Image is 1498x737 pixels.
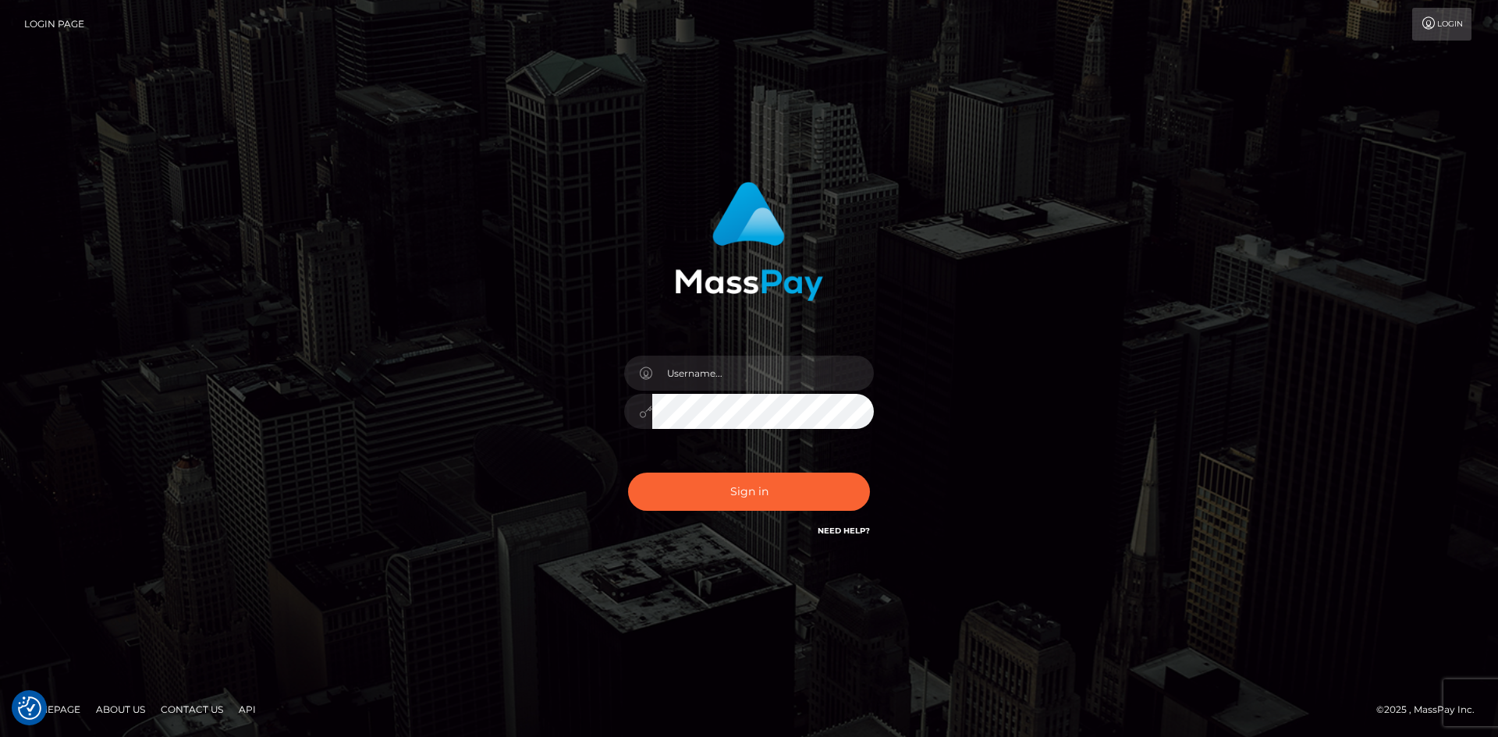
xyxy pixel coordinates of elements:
[90,697,151,721] a: About Us
[24,8,84,41] a: Login Page
[18,696,41,720] button: Consent Preferences
[18,696,41,720] img: Revisit consent button
[818,526,870,536] a: Need Help?
[1376,701,1486,718] div: © 2025 , MassPay Inc.
[233,697,262,721] a: API
[154,697,229,721] a: Contact Us
[1412,8,1471,41] a: Login
[652,356,874,391] input: Username...
[17,697,87,721] a: Homepage
[675,182,823,301] img: MassPay Login
[628,473,870,511] button: Sign in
